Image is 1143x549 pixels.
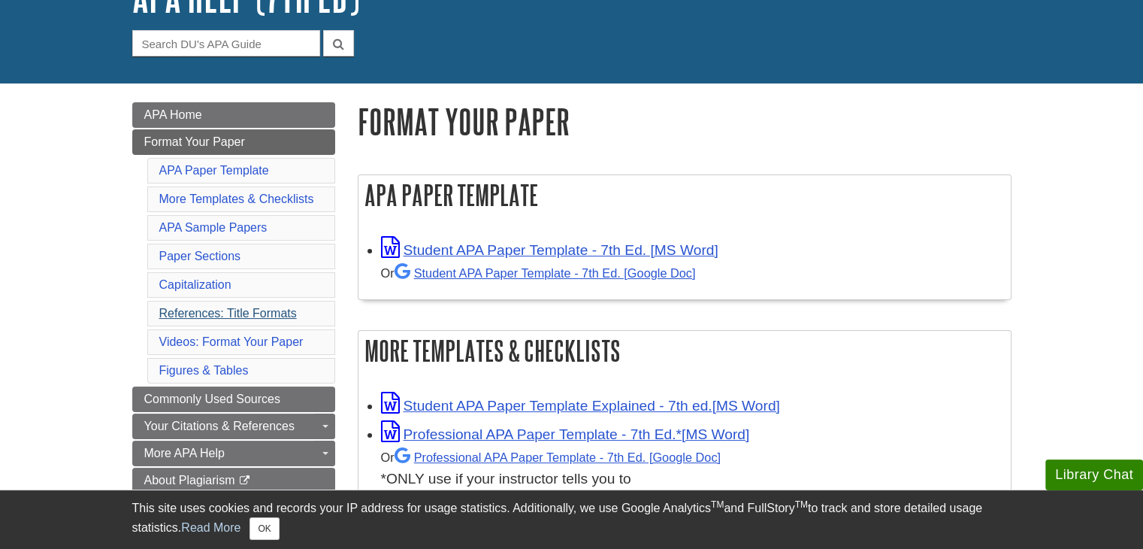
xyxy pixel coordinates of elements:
a: APA Paper Template [159,164,269,177]
a: More APA Help [132,441,335,466]
a: Videos: Format Your Paper [159,335,304,348]
a: Link opens in new window [381,426,750,442]
sup: TM [711,499,724,510]
div: Guide Page Menu [132,102,335,493]
a: References: Title Formats [159,307,297,320]
button: Close [249,517,279,540]
a: Professional APA Paper Template - 7th Ed. [395,450,721,464]
small: Or [381,266,696,280]
a: About Plagiarism [132,468,335,493]
a: Read More [181,521,240,534]
a: Capitalization [159,278,231,291]
a: More Templates & Checklists [159,193,314,205]
span: Commonly Used Sources [144,393,280,405]
h2: APA Paper Template [358,175,1011,215]
div: This site uses cookies and records your IP address for usage statistics. Additionally, we use Goo... [132,499,1011,540]
a: APA Sample Papers [159,221,268,234]
a: Your Citations & References [132,414,335,439]
a: Commonly Used Sources [132,387,335,412]
sup: TM [795,499,808,510]
div: *ONLY use if your instructor tells you to [381,446,1003,490]
a: Format Your Paper [132,129,335,155]
h2: More Templates & Checklists [358,331,1011,371]
span: More APA Help [144,447,225,460]
i: This link opens in a new window [238,476,251,486]
a: Student APA Paper Template - 7th Ed. [Google Doc] [395,266,696,280]
span: About Plagiarism [144,474,235,487]
a: Link opens in new window [381,242,718,258]
a: APA Home [132,102,335,128]
a: Link opens in new window [381,398,780,414]
span: Format Your Paper [144,135,245,148]
span: APA Home [144,108,202,121]
span: Your Citations & References [144,420,295,432]
small: Or [381,450,721,464]
a: Paper Sections [159,250,241,262]
a: Figures & Tables [159,364,249,377]
h1: Format Your Paper [358,102,1011,141]
button: Library Chat [1045,460,1143,490]
input: Search DU's APA Guide [132,30,320,56]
